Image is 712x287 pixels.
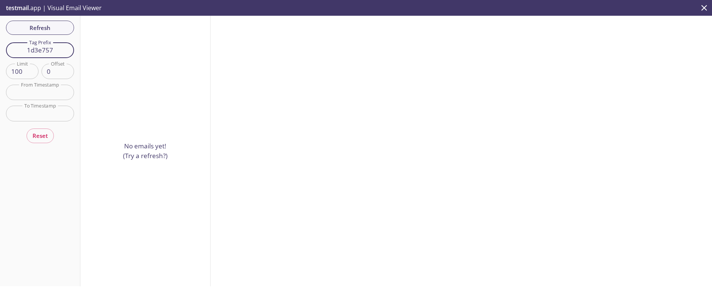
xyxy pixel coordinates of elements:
[6,21,74,35] button: Refresh
[33,131,48,141] span: Reset
[12,23,68,33] span: Refresh
[123,141,168,160] p: No emails yet! (Try a refresh?)
[27,129,54,143] button: Reset
[6,4,29,12] span: testmail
